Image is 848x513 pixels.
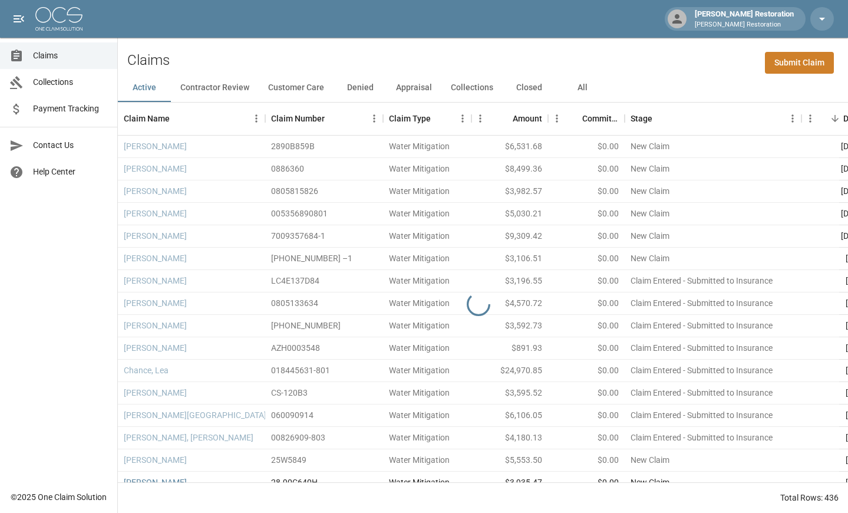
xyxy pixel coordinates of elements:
[631,476,669,488] div: New Claim
[780,492,839,504] div: Total Rows: 436
[170,110,186,127] button: Sort
[383,102,471,135] div: Claim Type
[548,102,625,135] div: Committed Amount
[7,7,31,31] button: open drawer
[118,74,848,102] div: dynamic tabs
[365,110,383,127] button: Menu
[171,74,259,102] button: Contractor Review
[471,102,548,135] div: Amount
[431,110,447,127] button: Sort
[625,102,801,135] div: Stage
[271,476,318,488] div: 28-90C640H
[265,102,383,135] div: Claim Number
[325,110,341,127] button: Sort
[271,102,325,135] div: Claim Number
[33,50,108,62] span: Claims
[389,476,450,488] div: Water Mitigation
[118,102,265,135] div: Claim Name
[471,110,489,127] button: Menu
[513,102,542,135] div: Amount
[248,110,265,127] button: Menu
[127,52,170,69] h2: Claims
[582,102,619,135] div: Committed Amount
[35,7,83,31] img: ocs-logo-white-transparent.png
[33,166,108,178] span: Help Center
[387,74,441,102] button: Appraisal
[827,110,843,127] button: Sort
[548,110,566,127] button: Menu
[652,110,669,127] button: Sort
[690,8,798,29] div: [PERSON_NAME] Restoration
[695,20,794,30] p: [PERSON_NAME] Restoration
[496,110,513,127] button: Sort
[765,52,834,74] a: Submit Claim
[11,491,107,503] div: © 2025 One Claim Solution
[454,110,471,127] button: Menu
[784,110,801,127] button: Menu
[389,102,431,135] div: Claim Type
[566,110,582,127] button: Sort
[124,102,170,135] div: Claim Name
[503,74,556,102] button: Closed
[33,76,108,88] span: Collections
[556,74,609,102] button: All
[33,139,108,152] span: Contact Us
[441,74,503,102] button: Collections
[124,476,187,488] a: [PERSON_NAME]
[259,74,334,102] button: Customer Care
[631,102,652,135] div: Stage
[801,110,819,127] button: Menu
[334,74,387,102] button: Denied
[118,74,171,102] button: Active
[33,103,108,115] span: Payment Tracking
